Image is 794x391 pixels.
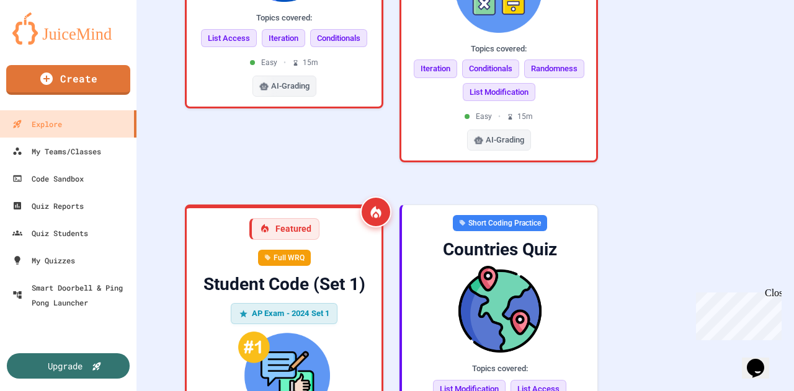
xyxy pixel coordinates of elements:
div: Easy 15 m [250,57,318,68]
span: Iteration [262,29,305,48]
div: My Teams/Classes [12,144,101,159]
div: Featured [249,218,319,240]
a: Create [6,65,130,95]
span: AI-Grading [271,80,310,92]
div: AP Exam - 2024 Set 1 [231,303,338,324]
span: AI-Grading [486,134,524,146]
span: List Modification [463,83,535,102]
div: Countries Quiz [412,239,587,261]
span: • [498,111,501,122]
span: List Access [201,29,257,48]
span: Conditionals [310,29,367,48]
img: logo-orange.svg [12,12,124,45]
div: My Quizzes [12,253,75,268]
div: Topics covered: [197,12,372,24]
div: Topics covered: [411,43,586,55]
div: Short Coding Practice [453,215,547,231]
div: Code Sandbox [12,171,84,186]
img: Countries Quiz [412,266,587,353]
div: Smart Doorbell & Ping Pong Launcher [12,280,132,310]
div: Easy 15 m [465,111,533,122]
span: Randomness [524,59,584,78]
div: Chat with us now!Close [5,5,86,79]
div: Quiz Reports [12,198,84,213]
div: Explore [12,116,62,131]
iframe: chat widget [691,288,782,340]
div: Student Code (Set 1) [197,273,372,296]
div: Full WRQ [258,250,311,266]
iframe: chat widget [742,341,782,379]
div: Topics covered: [412,362,587,375]
div: Quiz Students [12,226,88,240]
span: • [283,57,286,68]
span: Conditionals [462,59,519,78]
div: Upgrade [48,359,83,372]
span: Iteration [414,59,457,78]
